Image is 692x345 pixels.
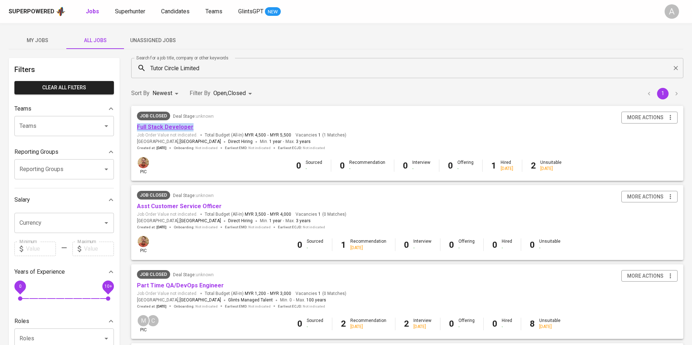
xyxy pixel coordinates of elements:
[278,304,325,309] span: Earliest ECJD :
[228,297,273,303] span: Glints Managed Talent
[540,166,562,172] div: [DATE]
[350,245,386,251] div: [DATE]
[174,225,218,230] span: Onboarding :
[307,318,323,330] div: Sourced
[196,272,214,277] span: unknown
[179,218,221,225] span: [GEOGRAPHIC_DATA]
[303,145,325,151] span: Not indicated
[137,271,170,278] span: Job Closed
[492,240,497,250] b: 0
[350,238,386,251] div: Recommendation
[285,218,311,223] span: Max.
[492,319,497,329] b: 0
[296,132,346,138] span: Vacancies ( 1 Matches )
[269,139,281,144] span: 1 year
[195,225,218,230] span: Not indicated
[296,218,311,223] span: 3 years
[306,297,326,303] span: 100 years
[14,145,114,159] div: Reporting Groups
[137,203,222,210] a: Asst Customer Service Officer
[283,218,284,225] span: -
[138,157,149,168] img: tashvinder@glints.com
[196,114,214,119] span: unknown
[297,319,302,329] b: 0
[317,291,321,297] span: 1
[86,8,99,15] b: Jobs
[137,191,170,200] div: Client fulfilled job using internal hiring
[152,89,172,98] p: Newest
[413,318,431,330] div: Interview
[539,245,560,251] div: -
[502,324,512,330] div: -
[267,132,269,138] span: -
[137,304,167,309] span: Created at :
[307,245,323,251] div: -
[627,272,664,281] span: more actions
[539,324,560,330] div: [DATE]
[195,145,218,151] span: Not indicated
[307,238,323,251] div: Sourced
[317,132,321,138] span: 1
[621,270,678,282] button: more actions
[19,283,21,288] span: 0
[14,317,29,326] p: Roles
[270,291,291,297] span: MYR 3,000
[350,324,386,330] div: [DATE]
[540,160,562,172] div: Unsuitable
[137,132,198,138] span: Job Order Value not indicated.
[458,238,475,251] div: Offering
[174,145,218,151] span: Onboarding :
[413,324,431,330] div: [DATE]
[195,304,218,309] span: Not indicated
[449,319,454,329] b: 0
[228,218,253,223] span: Direct Hiring
[267,291,269,297] span: -
[627,192,664,201] span: more actions
[539,238,560,251] div: Unsuitable
[205,132,291,138] span: Total Budget (All-In)
[205,7,224,16] a: Teams
[156,225,167,230] span: [DATE]
[14,102,114,116] div: Teams
[173,193,214,198] span: Deal Stage :
[297,240,302,250] b: 0
[280,297,292,303] span: Min. 0
[213,87,254,100] div: Open,Closed
[296,139,311,144] span: 3 years
[449,240,454,250] b: 0
[26,242,56,256] input: Value
[205,211,291,218] span: Total Budget (All-In)
[296,291,346,297] span: Vacancies ( 0 Matches )
[225,304,271,309] span: Earliest EMD :
[530,319,535,329] b: 8
[14,104,31,113] p: Teams
[190,89,210,98] p: Filter By
[228,90,246,97] span: Closed
[14,196,30,204] p: Salary
[457,166,474,172] div: -
[270,211,291,218] span: MYR 4,000
[267,211,269,218] span: -
[248,225,271,230] span: Not indicated
[293,297,294,304] span: -
[137,211,198,218] span: Job Order Value not indicated.
[270,132,291,138] span: MYR 5,500
[260,218,281,223] span: Min.
[213,90,228,97] span: Open ,
[173,272,214,277] span: Deal Stage :
[137,218,221,225] span: [GEOGRAPHIC_DATA] ,
[228,139,253,144] span: Direct Hiring
[296,211,346,218] span: Vacancies ( 0 Matches )
[152,87,181,100] div: Newest
[278,145,325,151] span: Earliest ECJD :
[458,324,475,330] div: -
[245,211,266,218] span: MYR 3,500
[285,139,311,144] span: Max.
[56,6,66,17] img: app logo
[245,291,266,297] span: MYR 1,200
[404,240,409,250] b: 0
[161,7,191,16] a: Candidates
[413,245,431,251] div: -
[502,238,512,251] div: Hired
[9,8,54,16] div: Superpowered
